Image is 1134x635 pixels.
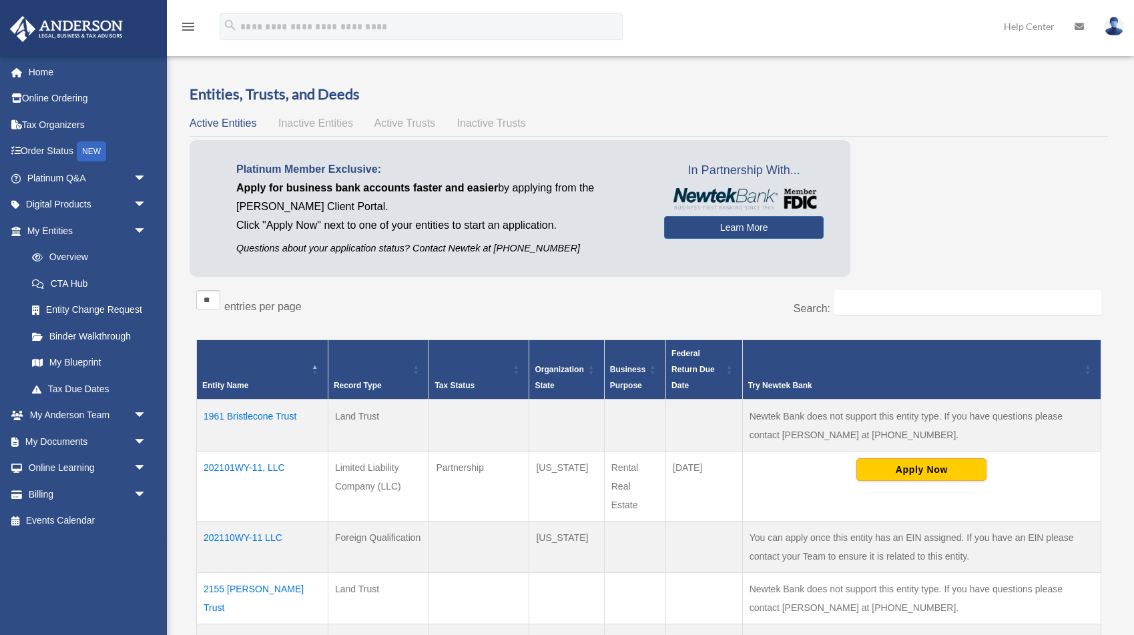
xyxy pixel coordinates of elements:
span: Apply for business bank accounts faster and easier [236,182,498,193]
td: 202101WY-11, LLC [197,451,328,521]
span: arrow_drop_down [133,191,160,219]
a: Overview [19,244,154,271]
a: Entity Change Request [19,297,160,324]
span: arrow_drop_down [133,481,160,508]
a: Online Ordering [9,85,167,112]
td: 1961 Bristlecone Trust [197,400,328,452]
label: Search: [794,303,830,314]
label: entries per page [224,301,302,312]
a: CTA Hub [19,270,160,297]
span: Inactive Entities [278,117,353,129]
span: Business Purpose [610,365,645,390]
span: arrow_drop_down [133,217,160,245]
a: My Entitiesarrow_drop_down [9,217,160,244]
td: Land Trust [328,400,429,452]
a: Order StatusNEW [9,138,167,165]
span: arrow_drop_down [133,455,160,482]
td: 2155 [PERSON_NAME] Trust [197,572,328,624]
p: Platinum Member Exclusive: [236,160,644,179]
a: My Blueprint [19,350,160,376]
td: 202110WY-11 LLC [197,521,328,572]
a: Platinum Q&Aarrow_drop_down [9,165,167,191]
a: menu [180,23,196,35]
div: NEW [77,141,106,161]
a: Billingarrow_drop_down [9,481,167,508]
th: Try Newtek Bank : Activate to sort [742,340,1101,400]
th: Entity Name: Activate to invert sorting [197,340,328,400]
th: Tax Status: Activate to sort [429,340,529,400]
a: My Anderson Teamarrow_drop_down [9,402,167,429]
th: Record Type: Activate to sort [328,340,429,400]
td: Land Trust [328,572,429,624]
i: menu [180,19,196,35]
i: search [223,18,238,33]
img: Anderson Advisors Platinum Portal [6,16,127,42]
td: Rental Real Estate [604,451,665,521]
span: Active Entities [190,117,256,129]
div: Try Newtek Bank [748,378,1081,394]
th: Business Purpose: Activate to sort [604,340,665,400]
a: Learn More [664,216,824,239]
span: Inactive Trusts [457,117,526,129]
button: Apply Now [856,458,986,481]
a: Online Learningarrow_drop_down [9,455,167,482]
td: Limited Liability Company (LLC) [328,451,429,521]
a: Tax Due Dates [19,376,160,402]
td: Newtek Bank does not support this entity type. If you have questions please contact [PERSON_NAME]... [742,572,1101,624]
td: You can apply once this entity has an EIN assigned. If you have an EIN please contact your Team t... [742,521,1101,572]
span: arrow_drop_down [133,402,160,430]
p: by applying from the [PERSON_NAME] Client Portal. [236,179,644,216]
span: Entity Name [202,381,248,390]
span: arrow_drop_down [133,428,160,456]
span: Organization State [535,365,583,390]
a: My Documentsarrow_drop_down [9,428,167,455]
td: [US_STATE] [529,521,604,572]
th: Federal Return Due Date: Activate to sort [666,340,743,400]
a: Digital Productsarrow_drop_down [9,191,167,218]
p: Click "Apply Now" next to one of your entities to start an application. [236,216,644,235]
img: User Pic [1104,17,1124,36]
span: arrow_drop_down [133,165,160,192]
td: Newtek Bank does not support this entity type. If you have questions please contact [PERSON_NAME]... [742,400,1101,452]
td: Partnership [429,451,529,521]
td: [DATE] [666,451,743,521]
th: Organization State: Activate to sort [529,340,604,400]
p: Questions about your application status? Contact Newtek at [PHONE_NUMBER] [236,240,644,257]
span: Record Type [334,381,382,390]
span: Federal Return Due Date [671,349,715,390]
td: Foreign Qualification [328,521,429,572]
a: Home [9,59,167,85]
a: Tax Organizers [9,111,167,138]
img: NewtekBankLogoSM.png [671,188,817,209]
span: Active Trusts [374,117,436,129]
a: Events Calendar [9,508,167,534]
h3: Entities, Trusts, and Deeds [190,84,1108,105]
a: Binder Walkthrough [19,323,160,350]
span: In Partnership With... [664,160,824,181]
span: Tax Status [435,381,475,390]
td: [US_STATE] [529,451,604,521]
